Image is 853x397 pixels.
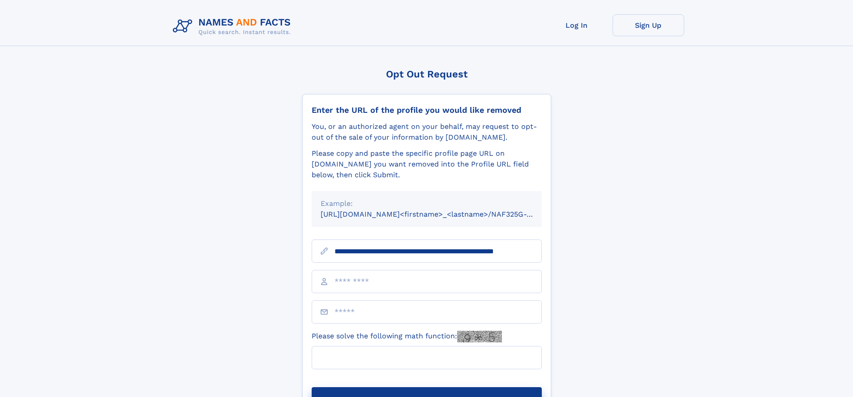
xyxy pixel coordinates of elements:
[169,14,298,38] img: Logo Names and Facts
[302,68,551,80] div: Opt Out Request
[613,14,684,36] a: Sign Up
[321,210,559,218] small: [URL][DOMAIN_NAME]<firstname>_<lastname>/NAF325G-xxxxxxxx
[312,105,542,115] div: Enter the URL of the profile you would like removed
[321,198,533,209] div: Example:
[312,331,502,342] label: Please solve the following math function:
[541,14,613,36] a: Log In
[312,121,542,143] div: You, or an authorized agent on your behalf, may request to opt-out of the sale of your informatio...
[312,148,542,180] div: Please copy and paste the specific profile page URL on [DOMAIN_NAME] you want removed into the Pr...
